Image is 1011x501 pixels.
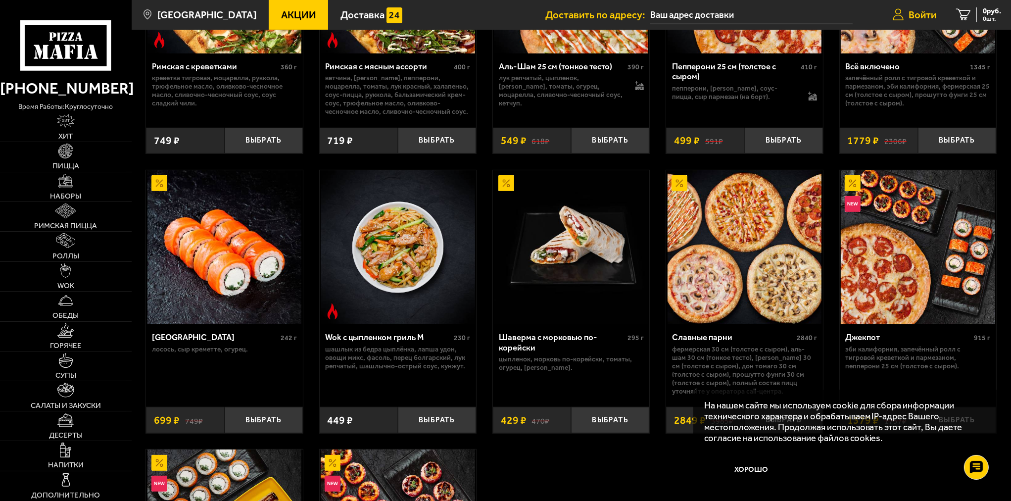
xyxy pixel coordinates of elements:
[974,334,990,342] span: 915 г
[281,63,297,71] span: 360 г
[52,252,79,260] span: Роллы
[48,461,84,469] span: Напитки
[328,415,353,425] span: 449 ₽
[325,455,340,471] img: Акционный
[151,175,167,191] img: Акционный
[50,342,82,350] span: Горячее
[398,407,476,433] button: Выбрать
[884,135,907,146] s: 2306 ₽
[57,282,74,290] span: WOK
[52,312,79,319] span: Обеды
[704,454,799,486] button: Хорошо
[499,332,625,352] div: Шаверма с морковью по-корейски
[845,332,971,342] div: Джекпот
[532,415,550,425] s: 470 ₽
[501,135,527,146] span: 549 ₽
[499,61,625,71] div: Аль-Шам 25 см (тонкое тесто)
[325,332,451,342] div: Wok с цыпленком гриль M
[398,128,476,153] button: Выбрать
[31,402,101,409] span: Салаты и закуски
[499,74,625,107] p: лук репчатый, цыпленок, [PERSON_NAME], томаты, огурец, моцарелла, сливочно-чесночный соус, кетчуп.
[34,222,97,230] span: Римская пицца
[281,334,297,342] span: 242 г
[745,128,823,153] button: Выбрать
[49,432,83,439] span: Десерты
[386,7,402,23] img: 15daf4d41897b9f0e9f617042186c801.svg
[672,332,794,342] div: Славные парни
[325,345,470,370] p: шашлык из бедра цыплёнка, лапша удон, овощи микс, фасоль, перец болгарский, лук репчатый, шашлычн...
[674,135,700,146] span: 499 ₽
[499,355,644,372] p: цыпленок, морковь по-корейски, томаты, огурец, [PERSON_NAME].
[672,175,687,191] img: Акционный
[281,10,316,20] span: Акции
[970,63,990,71] span: 1345 г
[52,162,79,170] span: Пицца
[627,63,644,71] span: 390 г
[650,6,853,24] input: Ваш адрес доставки
[325,74,470,116] p: ветчина, [PERSON_NAME], пепперони, моцарелла, томаты, лук красный, халапеньо, соус-пицца, руккола...
[571,407,649,433] button: Выбрать
[151,455,167,471] img: Акционный
[152,332,278,342] div: [GEOGRAPHIC_DATA]
[571,128,649,153] button: Выбрать
[225,128,303,153] button: Выбрать
[55,372,76,379] span: Супы
[840,170,996,325] a: АкционныйНовинкаДжекпот
[58,133,73,140] span: Хит
[498,175,514,191] img: Акционный
[672,345,817,396] p: Фермерская 30 см (толстое с сыром), Аль-Шам 30 см (тонкое тесто), [PERSON_NAME] 30 см (толстое с ...
[147,170,302,325] img: Филадельфия
[705,135,723,146] s: 591 ₽
[157,10,257,20] span: [GEOGRAPHIC_DATA]
[627,334,644,342] span: 295 г
[841,170,995,325] img: Джекпот
[320,170,476,325] a: Острое блюдоWok с цыпленком гриль M
[454,63,470,71] span: 400 г
[152,345,297,353] p: лосось, Сыр креметте, огурец.
[532,135,550,146] s: 618 ₽
[909,10,936,20] span: Войти
[494,170,648,325] img: Шаверма с морковью по-корейски
[666,170,822,325] a: АкционныйСлавные парни
[545,10,650,20] span: Доставить по адресу:
[325,303,340,319] img: Острое блюдо
[454,334,470,342] span: 230 г
[151,476,167,492] img: Новинка
[845,175,861,191] img: Акционный
[501,415,527,425] span: 429 ₽
[146,170,302,325] a: АкционныйФиладельфия
[674,415,706,425] span: 2849 ₽
[672,61,798,82] div: Пепперони 25 см (толстое с сыром)
[325,32,340,48] img: Острое блюдо
[152,74,297,107] p: креветка тигровая, моцарелла, руккола, трюфельное масло, оливково-чесночное масло, сливочно-чесно...
[50,193,81,200] span: Наборы
[704,400,980,444] p: На нашем сайте мы используем cookie для сбора информации технического характера и обрабатываем IP...
[340,10,385,20] span: Доставка
[668,170,822,325] img: Славные парни
[845,61,967,71] div: Всё включено
[797,334,817,342] span: 2840 г
[848,135,879,146] span: 1779 ₽
[801,63,817,71] span: 410 г
[151,32,167,48] img: Острое блюдо
[983,7,1001,15] span: 0 руб.
[31,492,100,499] span: Дополнительно
[493,170,649,325] a: АкционныйШаверма с морковью по-корейски
[154,415,180,425] span: 699 ₽
[845,345,990,370] p: Эби Калифорния, Запечённый ролл с тигровой креветкой и пармезаном, Пепперони 25 см (толстое с сыр...
[983,16,1001,22] span: 0 шт.
[328,135,353,146] span: 719 ₽
[325,476,340,492] img: Новинка
[152,61,278,71] div: Римская с креветками
[325,61,451,71] div: Римская с мясным ассорти
[845,196,861,212] img: Новинка
[918,128,996,153] button: Выбрать
[672,84,798,101] p: пепперони, [PERSON_NAME], соус-пицца, сыр пармезан (на борт).
[185,415,203,425] s: 749 ₽
[154,135,180,146] span: 749 ₽
[225,407,303,433] button: Выбрать
[845,74,990,107] p: Запечённый ролл с тигровой креветкой и пармезаном, Эби Калифорния, Фермерская 25 см (толстое с сы...
[321,170,475,325] img: Wok с цыпленком гриль M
